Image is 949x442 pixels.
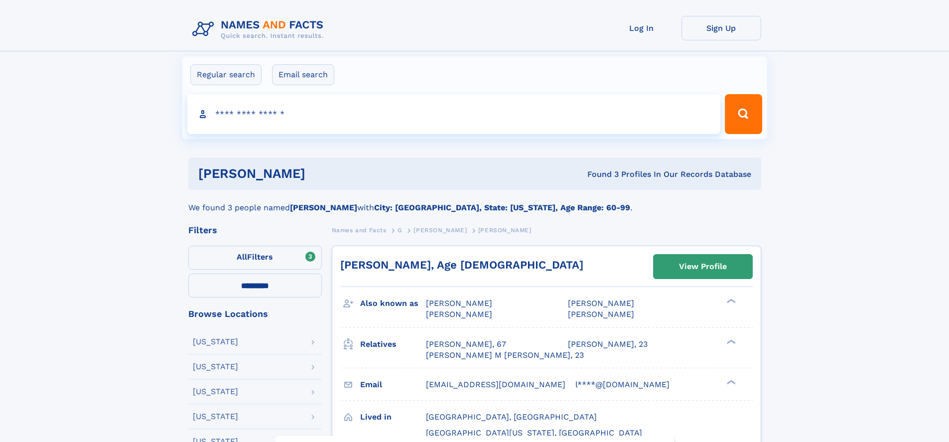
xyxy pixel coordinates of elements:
span: [PERSON_NAME] [568,298,634,308]
a: Sign Up [681,16,761,40]
a: [PERSON_NAME] M [PERSON_NAME], 23 [426,350,584,361]
button: Search Button [725,94,762,134]
div: [US_STATE] [193,338,238,346]
h1: [PERSON_NAME] [198,167,446,180]
div: We found 3 people named with . [188,190,761,214]
div: ❯ [724,298,736,304]
input: search input [187,94,721,134]
h3: Relatives [360,336,426,353]
h3: Also known as [360,295,426,312]
div: Found 3 Profiles In Our Records Database [446,169,751,180]
span: [EMAIL_ADDRESS][DOMAIN_NAME] [426,380,565,389]
div: [US_STATE] [193,413,238,421]
a: [PERSON_NAME], 23 [568,339,648,350]
div: [US_STATE] [193,388,238,396]
a: [PERSON_NAME] [413,224,467,236]
span: G [398,227,403,234]
span: [GEOGRAPHIC_DATA][US_STATE], [GEOGRAPHIC_DATA] [426,428,642,438]
a: G [398,224,403,236]
div: ❯ [724,379,736,385]
b: City: [GEOGRAPHIC_DATA], State: [US_STATE], Age Range: 60-99 [374,203,630,212]
span: All [237,252,247,262]
a: View Profile [654,255,752,279]
label: Regular search [190,64,262,85]
h3: Lived in [360,409,426,426]
span: [PERSON_NAME] [426,298,492,308]
div: Browse Locations [188,309,322,318]
a: [PERSON_NAME], 67 [426,339,506,350]
b: [PERSON_NAME] [290,203,357,212]
a: [PERSON_NAME], Age [DEMOGRAPHIC_DATA] [340,259,583,271]
div: Filters [188,226,322,235]
h3: Email [360,376,426,393]
span: [GEOGRAPHIC_DATA], [GEOGRAPHIC_DATA] [426,412,597,422]
a: Log In [602,16,681,40]
span: [PERSON_NAME] [568,309,634,319]
span: [PERSON_NAME] [478,227,532,234]
div: ❯ [724,338,736,345]
img: Logo Names and Facts [188,16,332,43]
span: [PERSON_NAME] [426,309,492,319]
label: Email search [272,64,334,85]
label: Filters [188,246,322,270]
span: [PERSON_NAME] [413,227,467,234]
div: View Profile [679,255,727,278]
div: [US_STATE] [193,363,238,371]
a: Names and Facts [332,224,387,236]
